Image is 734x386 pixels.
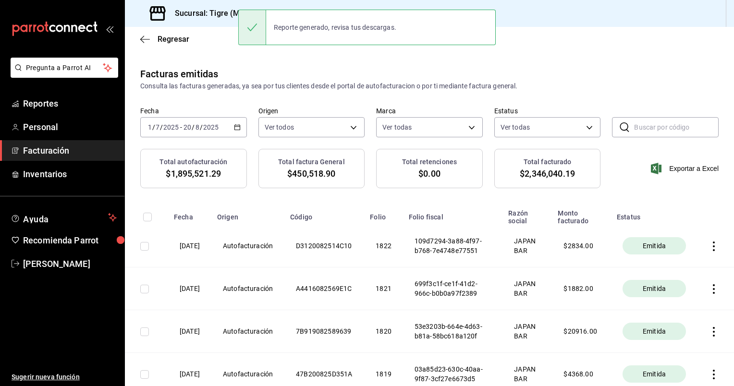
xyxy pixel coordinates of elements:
th: $ 20916.00 [552,310,611,353]
span: / [192,123,195,131]
h3: Total autofacturación [159,157,227,167]
input: ---- [163,123,179,131]
input: -- [147,123,152,131]
span: Recomienda Parrot [23,234,117,247]
th: A4416082569E1C [284,267,364,310]
span: Emitida [639,326,670,336]
th: [DATE] [168,225,211,267]
span: Regresar [158,35,189,44]
div: Reporte generado, revisa tus descargas. [266,17,404,38]
span: - [180,123,182,131]
span: Facturación [23,144,117,157]
span: Emitida [639,284,670,293]
th: Estatus [611,204,697,225]
th: JAPAN BAR [502,310,552,353]
th: JAPAN BAR [502,225,552,267]
span: Reportes [23,97,117,110]
span: $450,518.90 [287,167,335,180]
label: Estatus [494,108,601,114]
input: -- [155,123,160,131]
h3: Total retenciones [402,157,457,167]
th: Folio [364,204,403,225]
span: Ayuda [23,212,104,223]
th: 1822 [364,225,403,267]
span: Emitida [639,241,670,251]
th: Monto facturado [552,204,611,225]
label: Origen [258,108,365,114]
span: $2,346,040.19 [520,167,575,180]
span: Pregunta a Parrot AI [26,63,103,73]
th: Fecha [168,204,211,225]
th: 699f3c1f-ce1f-41d2-966c-b0b0a97f2389 [403,267,502,310]
span: [PERSON_NAME] [23,257,117,270]
div: Facturas emitidas [140,67,218,81]
span: $0.00 [418,167,440,180]
th: 1821 [364,267,403,310]
input: -- [183,123,192,131]
span: / [152,123,155,131]
button: Pregunta a Parrot AI [11,58,118,78]
label: Fecha [140,108,247,114]
th: $ 1882.00 [552,267,611,310]
label: Marca [376,108,483,114]
a: Pregunta a Parrot AI [7,70,118,80]
th: Origen [211,204,284,225]
input: Buscar por código [634,118,719,137]
th: 1820 [364,310,403,353]
th: Razón social [502,204,552,225]
span: / [200,123,203,131]
th: Código [284,204,364,225]
th: 7B919082589639 [284,310,364,353]
input: -- [195,123,200,131]
span: Ver todas [501,122,530,132]
span: Ver todos [265,122,294,132]
button: Exportar a Excel [653,163,719,174]
span: Ver todas [382,122,412,132]
h3: Total facturado [524,157,572,167]
span: Emitida [639,369,670,379]
th: 109d7294-3a88-4f97-b768-7e4748e77551 [403,225,502,267]
th: Autofacturación [211,225,284,267]
th: Folio fiscal [403,204,502,225]
th: Autofacturación [211,310,284,353]
span: Sugerir nueva función [12,372,117,382]
span: / [160,123,163,131]
th: Autofacturación [211,267,284,310]
h3: Sucursal: Tigre (Metropolitan) [167,8,281,19]
th: [DATE] [168,310,211,353]
span: Inventarios [23,168,117,181]
button: open_drawer_menu [106,25,113,33]
th: 53e3203b-664e-4d63-b81a-58bc618a120f [403,310,502,353]
input: ---- [203,123,219,131]
span: Personal [23,121,117,133]
th: JAPAN BAR [502,267,552,310]
button: Regresar [140,35,189,44]
th: [DATE] [168,267,211,310]
h3: Total factura General [278,157,345,167]
th: $ 2834.00 [552,225,611,267]
span: $1,895,521.29 [166,167,221,180]
div: Consulta las facturas generadas, ya sea por tus clientes desde el portal de autofacturacion o por... [140,81,719,91]
th: D3120082514C10 [284,225,364,267]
